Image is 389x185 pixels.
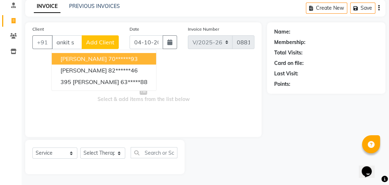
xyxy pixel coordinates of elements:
[274,60,304,67] div: Card on file:
[60,67,107,74] span: [PERSON_NAME]
[274,70,298,78] div: Last Visit:
[82,35,119,49] button: Add Client
[274,39,306,46] div: Membership:
[32,35,53,49] button: +91
[188,26,219,32] label: Invoice Number
[306,3,347,14] button: Create New
[69,3,120,9] a: PREVIOUS INVOICES
[350,3,375,14] button: Save
[60,78,119,85] span: 395 [PERSON_NAME]
[274,49,303,57] div: Total Visits:
[52,35,82,49] input: Search by Name/Mobile/Email/Code
[130,26,139,32] label: Date
[131,147,177,158] input: Search or Scan
[86,39,114,46] span: Add Client
[359,156,382,178] iframe: chat widget
[274,80,290,88] div: Points:
[60,55,107,62] span: [PERSON_NAME]
[274,28,290,36] div: Name:
[32,26,44,32] label: Client
[32,58,254,130] span: Select & add items from the list below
